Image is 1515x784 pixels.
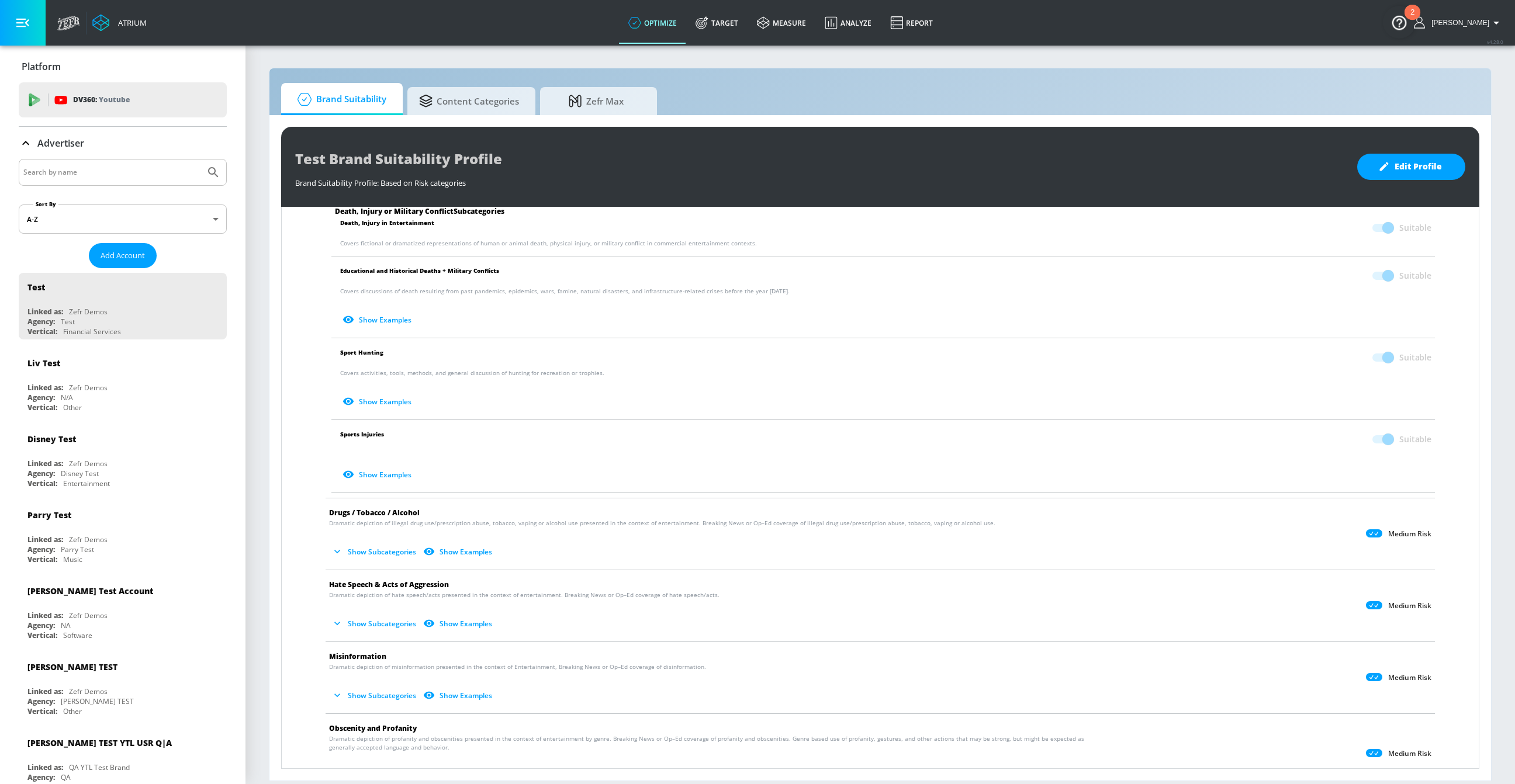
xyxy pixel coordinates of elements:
[329,614,421,633] button: Show Subcategories
[295,172,1345,188] div: Brand Suitability Profile: Based on Risk categories
[27,393,55,403] div: Agency:
[1427,19,1489,27] span: login as: shannon.belforti@zefr.com
[329,580,449,589] span: Hate Speech & Acts of Aggression
[19,349,227,415] div: Liv TestLinked as:Zefr DemosAgency:N/AVertical:Other
[37,137,84,150] p: Advertiser
[27,585,153,596] div: [PERSON_NAME] Test Account
[329,734,1088,752] span: Dramatic depiction of profanity and obscenities presented in the context of entertainment by genr...
[23,165,200,180] input: Search by name
[27,317,55,327] div: Agency:
[340,287,1431,329] p: Covers discussions of death resulting from past pandemics, epidemics, wars, famine, natural disas...
[33,200,58,208] label: Sort By
[99,93,130,106] p: Youtube
[1388,749,1431,758] p: Medium Risk
[1388,529,1431,539] p: Medium Risk
[329,723,417,733] span: Obscenity and Profanity
[69,610,108,620] div: Zefr Demos
[27,610,63,620] div: Linked as:
[1414,16,1503,30] button: [PERSON_NAME]
[340,392,416,411] button: Show Examples
[815,2,881,44] a: Analyze
[27,706,57,716] div: Vertical:
[63,403,82,412] div: Other
[340,465,416,484] button: Show Examples
[63,478,110,488] div: Entertainment
[27,762,63,772] div: Linked as:
[421,614,497,633] button: Show Examples
[61,317,75,327] div: Test
[19,501,227,567] div: Parry TestLinked as:Zefr DemosAgency:Parry TestVertical:Music
[27,282,45,293] div: Test
[19,577,227,643] div: [PERSON_NAME] Test AccountLinked as:Zefr DemosAgency:NAVertical:Software
[340,217,434,239] span: Death, Injury in Entertainment
[27,509,71,521] div: Parry Test
[1381,159,1442,174] span: Edit Profile
[421,542,497,561] button: Show Examples
[69,762,130,772] div: QA YTL Test Brand
[19,273,227,339] div: TestLinked as:Zefr DemosAgency:TestVertical:Financial Services
[69,535,108,544] div: Zefr Demos
[329,542,421,561] button: Show Subcategories
[61,469,99,478] div: Disney Test
[27,686,63,696] div: Linked as:
[27,696,55,706] div: Agency:
[27,478,57,488] div: Vertical:
[27,661,117,672] div: [PERSON_NAME] TEST
[1399,270,1431,282] span: Suitable
[27,737,172,748] div: [PERSON_NAME] TEST YTL USR Q|A
[19,425,227,491] div: Disney TestLinked as:Zefr DemosAgency:Disney TestVertical:Entertainment
[27,459,63,469] div: Linked as:
[69,459,108,469] div: Zefr Demos
[1388,673,1431,682] p: Medium Risk
[1357,154,1465,180] button: Edit Profile
[329,591,720,599] span: Dramatic depiction of hate speech/acts presented in the context of entertainment. Breaking News o...
[69,383,108,393] div: Zefr Demos
[61,696,134,706] div: [PERSON_NAME] TEST
[92,14,147,32] a: Atrium
[73,93,130,106] p: DV360:
[101,249,145,262] span: Add Account
[1399,352,1431,363] span: Suitable
[61,393,73,403] div: N/A
[421,686,497,705] button: Show Examples
[340,369,1431,411] p: Covers activities, tools, methods, and general discussion of hunting for recreation or trophies.
[19,653,227,719] div: [PERSON_NAME] TESTLinked as:Zefr DemosAgency:[PERSON_NAME] TESTVertical:Other
[1383,6,1416,39] button: Open Resource Center, 2 new notifications
[61,620,71,630] div: NA
[326,207,1441,216] div: Death, Injury or Military Conflict Subcategories
[22,60,61,73] p: Platform
[329,662,706,671] span: Dramatic depiction of misinformation presented in the context of Entertainment, Breaking News or ...
[27,327,57,337] div: Vertical:
[748,2,815,44] a: measure
[27,772,55,782] div: Agency:
[686,2,748,44] a: Target
[1487,39,1503,45] span: v 4.28.0
[329,686,421,705] button: Show Subcategories
[27,544,55,554] div: Agency:
[27,433,76,445] div: Disney Test
[69,686,108,696] div: Zefr Demos
[340,346,383,369] span: Sport Hunting
[329,508,420,518] span: Drugs / Tobacco / Alcohol
[1399,222,1431,234] span: Suitable
[27,535,63,544] div: Linked as:
[27,403,57,412] div: Vertical:
[619,2,686,44] a: optimize
[113,18,147,28] div: Atrium
[1399,433,1431,445] span: Suitable
[293,85,386,113] span: Brand Suitability
[1410,12,1414,27] div: 2
[19,204,227,234] div: A-Z
[63,706,82,716] div: Other
[27,383,63,393] div: Linked as:
[61,772,71,782] div: QA
[63,327,121,337] div: Financial Services
[27,630,57,640] div: Vertical:
[27,307,63,317] div: Linked as:
[552,87,641,115] span: Zefr Max
[69,307,108,317] div: Zefr Demos
[61,544,94,554] div: Parry Test
[1388,601,1431,610] p: Medium Risk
